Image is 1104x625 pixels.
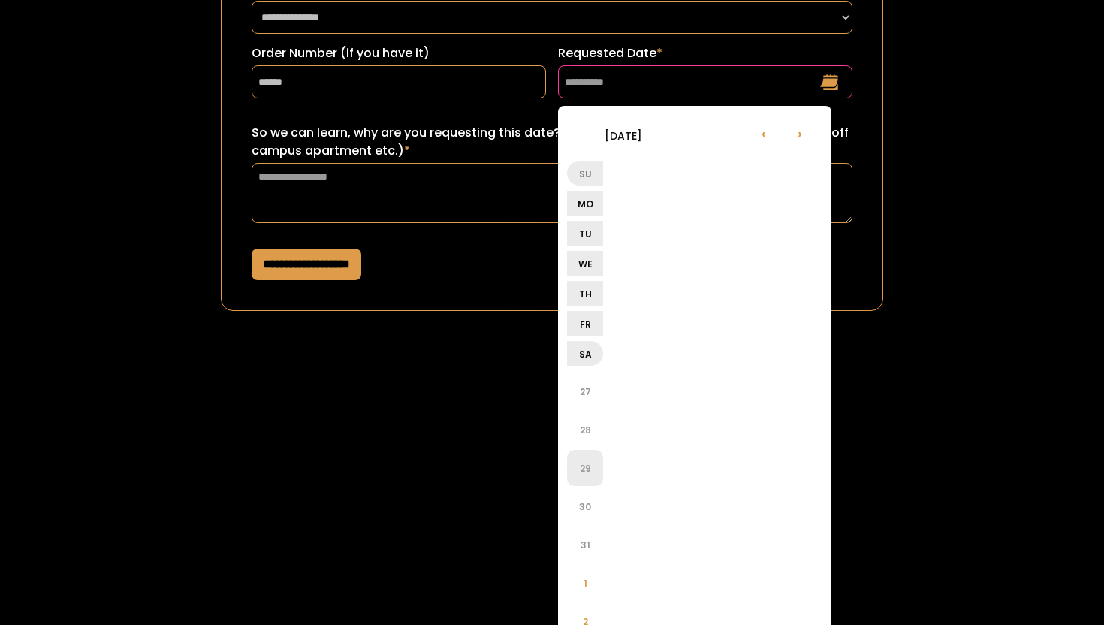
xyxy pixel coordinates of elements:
[567,251,603,276] li: We
[567,373,603,409] li: 27
[567,450,603,486] li: 29
[567,311,603,336] li: Fr
[558,44,852,62] label: Requested Date
[567,565,603,601] li: 1
[252,124,852,160] label: So we can learn, why are you requesting this date? (ex: sorority recruitment, lease turn over for...
[567,161,603,186] li: Su
[567,488,603,524] li: 30
[567,221,603,246] li: Tu
[567,527,603,563] li: 31
[567,117,680,153] li: [DATE]
[567,341,603,366] li: Sa
[567,281,603,306] li: Th
[567,412,603,448] li: 28
[782,115,818,151] li: ›
[252,44,546,62] label: Order Number (if you have it)
[746,115,782,151] li: ‹
[567,191,603,216] li: Mo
